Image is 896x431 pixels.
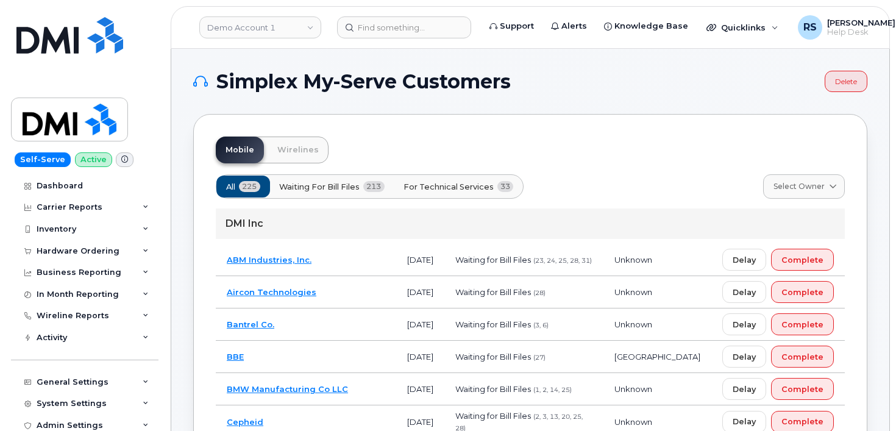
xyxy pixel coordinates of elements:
[455,411,531,421] span: Waiting for Bill Files
[216,208,845,239] div: DMI Inc
[227,255,311,265] a: ABM Industries, Inc.
[614,319,652,329] span: Unknown
[227,352,244,362] a: BBE
[279,181,360,193] span: Waiting for Bill Files
[533,289,546,297] span: (28)
[455,319,531,329] span: Waiting for Bill Files
[216,137,264,163] a: Mobile
[733,319,756,330] span: Delay
[396,308,444,341] td: [DATE]
[363,181,385,192] span: 213
[614,352,700,362] span: [GEOGRAPHIC_DATA]
[773,181,825,192] span: Select Owner
[771,249,834,271] button: Complete
[722,281,766,303] button: Delay
[533,386,572,394] span: (1, 2, 14, 25)
[825,71,867,92] a: Delete
[771,281,834,303] button: Complete
[733,351,756,363] span: Delay
[396,341,444,373] td: [DATE]
[396,373,444,405] td: [DATE]
[771,313,834,335] button: Complete
[497,181,514,192] span: 33
[722,313,766,335] button: Delay
[396,244,444,276] td: [DATE]
[404,181,494,193] span: For Technical Services
[722,378,766,400] button: Delay
[781,351,823,363] span: Complete
[455,255,531,265] span: Waiting for Bill Files
[614,384,652,394] span: Unknown
[227,417,263,427] a: Cepheid
[216,73,511,91] span: Simplex My-Serve Customers
[733,254,756,266] span: Delay
[227,319,274,329] a: Bantrel Co.
[781,416,823,427] span: Complete
[733,383,756,395] span: Delay
[722,346,766,368] button: Delay
[614,417,652,427] span: Unknown
[396,276,444,308] td: [DATE]
[455,352,531,362] span: Waiting for Bill Files
[781,383,823,395] span: Complete
[771,346,834,368] button: Complete
[227,287,316,297] a: Aircon Technologies
[533,321,549,329] span: (3, 6)
[455,287,531,297] span: Waiting for Bill Files
[733,287,756,298] span: Delay
[781,254,823,266] span: Complete
[533,354,546,362] span: (27)
[733,416,756,427] span: Delay
[781,319,823,330] span: Complete
[771,378,834,400] button: Complete
[722,249,766,271] button: Delay
[227,384,348,394] a: BMW Manufacturing Co LLC
[763,174,845,199] a: Select Owner
[614,255,652,265] span: Unknown
[268,137,329,163] a: Wirelines
[455,384,531,394] span: Waiting for Bill Files
[614,287,652,297] span: Unknown
[533,257,592,265] span: (23, 24, 25, 28, 31)
[781,287,823,298] span: Complete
